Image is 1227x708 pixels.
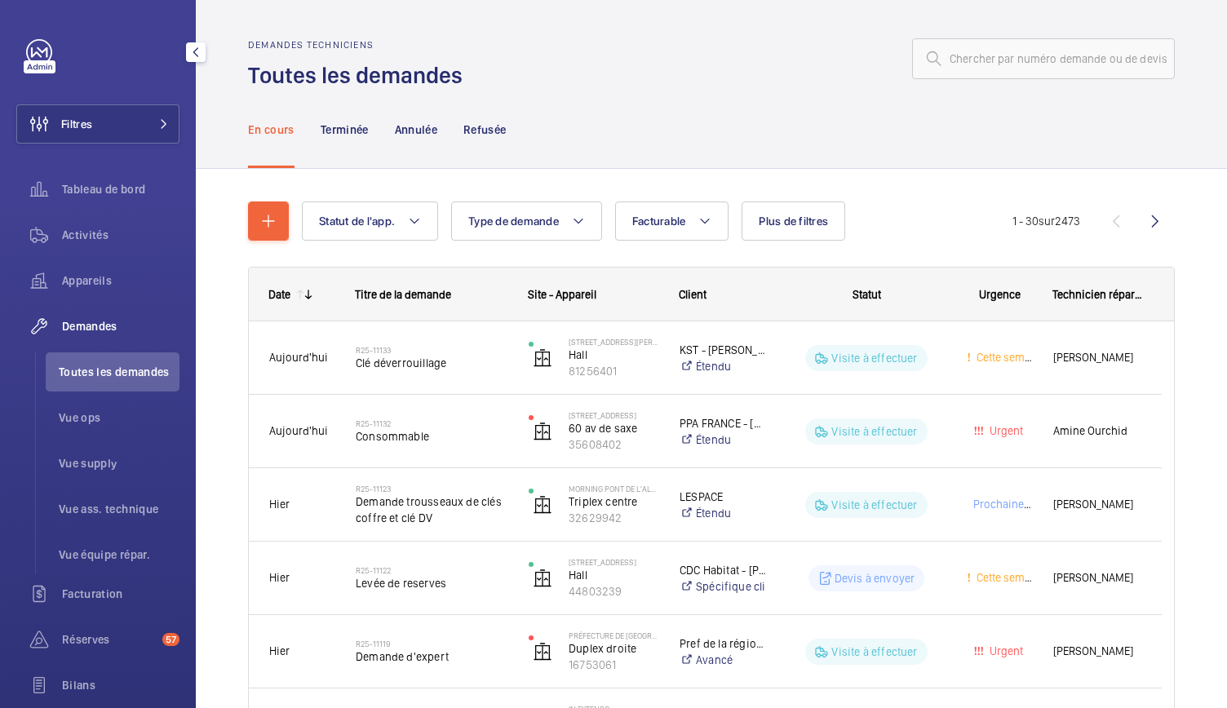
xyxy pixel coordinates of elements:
[1052,288,1142,301] span: Technicien réparateur
[831,423,917,440] p: Visite à effectuer
[970,498,1053,511] span: Prochaine visite
[831,350,917,366] p: Visite à effectuer
[569,510,658,526] p: 32629942
[615,201,729,241] button: Facturable
[356,345,507,355] h2: R25-11133
[248,122,295,138] p: En cours
[533,348,552,368] img: elevator.svg
[986,424,1023,437] span: Urgent
[356,418,507,428] h2: R25-11132
[680,578,766,595] a: Spécifique client
[680,489,766,505] p: LESPACE
[62,586,179,602] span: Facturation
[321,122,369,138] p: Terminée
[853,288,881,301] span: Statut
[248,60,472,91] h1: Toutes les demandes
[569,363,658,379] p: 81256401
[533,422,552,441] img: elevator.svg
[356,639,507,648] h2: R25-11119
[463,122,506,138] p: Refusée
[680,562,766,578] p: CDC Habitat - [PERSON_NAME]
[569,557,658,567] p: [STREET_ADDRESS]
[62,272,179,289] span: Appareils
[356,648,507,665] span: Demande d'expert
[1053,422,1141,440] span: Amine Ourchid
[569,347,658,363] p: Hall
[62,677,179,693] span: Bilans
[268,288,290,301] div: Date
[679,288,707,301] span: Client
[451,201,602,241] button: Type de demande
[912,38,1175,79] input: Chercher par numéro demande ou de devis
[62,181,179,197] span: Tableau de bord
[680,635,766,652] p: Pref de la région [GEOGRAPHIC_DATA]
[1053,569,1141,587] span: [PERSON_NAME]
[569,583,658,600] p: 44803239
[269,424,328,437] span: Aujourd'hui
[356,493,507,526] span: Demande trousseaux de clés coffre et clé DV
[1053,495,1141,514] span: [PERSON_NAME]
[569,640,658,657] p: Duplex droite
[269,498,290,511] span: Hier
[62,631,156,648] span: Réserves
[269,644,290,657] span: Hier
[680,431,766,448] a: Étendu
[248,39,472,51] h2: Demandes techniciens
[680,652,766,668] a: Avancé
[1039,215,1055,228] span: sur
[680,505,766,521] a: Étendu
[356,565,507,575] h2: R25-11122
[16,104,179,144] button: Filtres
[1053,642,1141,661] span: [PERSON_NAME]
[680,342,766,358] p: KST - [PERSON_NAME]
[319,215,395,228] span: Statut de l'app.
[831,497,917,513] p: Visite à effectuer
[835,570,915,586] p: Devis à envoyer
[59,409,179,426] span: Vue ops
[533,495,552,515] img: elevator.svg
[979,288,1021,301] span: Urgence
[1012,215,1080,227] span: 1 - 30 2473
[759,215,828,228] span: Plus de filtres
[680,358,766,374] a: Étendu
[62,318,179,334] span: Demandes
[355,288,451,301] span: Titre de la demande
[569,657,658,673] p: 16753061
[1053,348,1141,367] span: [PERSON_NAME]
[528,288,596,301] span: Site - Appareil
[61,116,92,132] span: Filtres
[269,351,328,364] span: Aujourd'hui
[59,455,179,471] span: Vue supply
[986,644,1023,657] span: Urgent
[569,420,658,436] p: 60 av de saxe
[356,575,507,591] span: Levée de reserves
[533,569,552,588] img: elevator.svg
[569,567,658,583] p: Hall
[356,355,507,371] span: Clé déverrouillage
[59,546,179,563] span: Vue équipe répar.
[742,201,845,241] button: Plus de filtres
[468,215,559,228] span: Type de demande
[569,493,658,510] p: Triplex centre
[162,633,179,646] span: 57
[973,571,1046,584] span: Cette semaine
[269,571,290,584] span: Hier
[395,122,437,138] p: Annulée
[973,351,1046,364] span: Cette semaine
[632,215,686,228] span: Facturable
[569,410,658,420] p: [STREET_ADDRESS]
[533,642,552,662] img: elevator.svg
[569,436,658,453] p: 35608402
[831,644,917,660] p: Visite à effectuer
[302,201,438,241] button: Statut de l'app.
[680,415,766,431] p: PPA FRANCE - [PERSON_NAME]
[62,227,179,243] span: Activités
[59,501,179,517] span: Vue ass. technique
[356,484,507,493] h2: R25-11123
[569,484,658,493] p: Morning Pont de l'Alma
[569,631,658,640] p: Préfecture de [GEOGRAPHIC_DATA]
[569,337,658,347] p: [STREET_ADDRESS][PERSON_NAME]
[356,428,507,445] span: Consommable
[59,364,179,380] span: Toutes les demandes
